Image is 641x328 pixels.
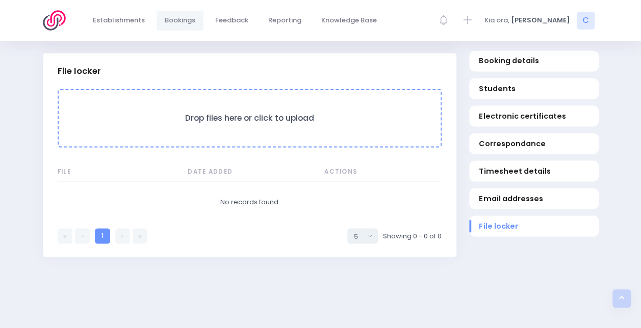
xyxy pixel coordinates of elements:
[479,111,588,122] span: Electronic certificates
[479,139,588,149] span: Correspondance
[469,133,599,154] a: Correspondance
[268,15,301,25] span: Reporting
[220,197,278,206] span: No records found
[188,167,244,176] span: Date Added
[479,84,588,94] span: Students
[469,106,599,127] a: Electronic certificates
[69,113,430,123] h3: Drop files here or click to upload
[347,228,378,243] button: Select page size
[324,167,380,176] span: Actions
[479,166,588,177] span: Timesheet details
[157,11,204,31] a: Bookings
[577,12,595,30] span: C
[469,216,599,237] a: File locker
[58,167,114,176] span: File
[479,193,588,204] span: Email addresses
[383,231,442,241] span: Showing 0 - 0 of 0
[469,78,599,99] a: Students
[354,231,365,241] div: 5
[321,15,377,25] span: Knowledge Base
[215,15,248,25] span: Feedback
[85,11,153,31] a: Establishments
[58,228,72,243] a: First
[43,10,72,31] img: Logo
[75,228,90,243] a: Previous
[479,221,588,231] span: File locker
[313,11,386,31] a: Knowledge Base
[95,228,110,243] a: 1
[260,11,310,31] a: Reporting
[469,161,599,182] a: Timesheet details
[207,11,257,31] a: Feedback
[479,56,588,67] span: Booking details
[511,15,570,25] span: [PERSON_NAME]
[133,228,147,243] a: Last
[93,15,145,25] span: Establishments
[469,188,599,209] a: Email addresses
[58,66,101,76] h3: File locker
[115,228,130,243] a: Next
[484,15,509,25] span: Kia ora,
[165,15,195,25] span: Bookings
[469,51,599,72] a: Booking details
